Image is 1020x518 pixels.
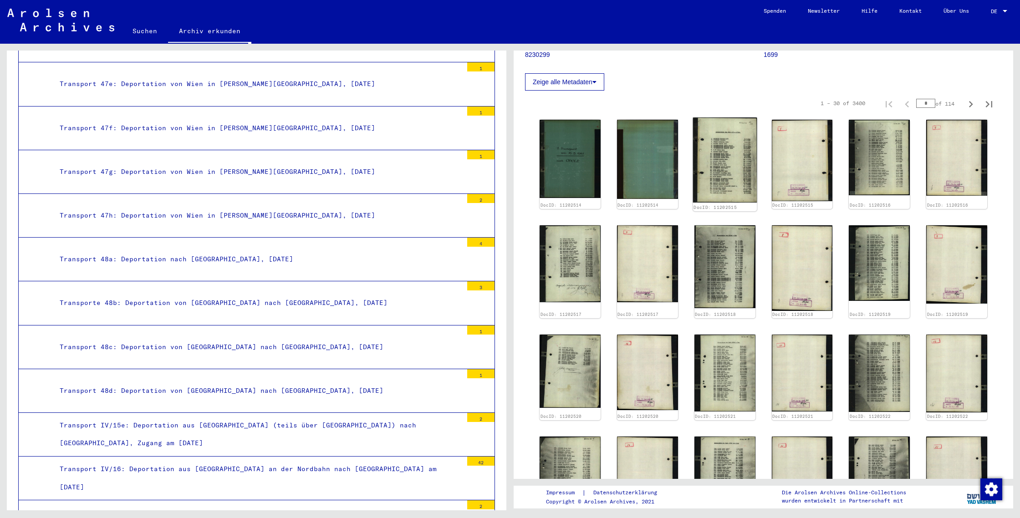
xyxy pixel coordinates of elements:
img: 002.jpg [926,120,987,196]
a: Impressum [546,488,582,498]
img: 002.jpg [926,437,987,513]
div: Transport 48d: Deportation von [GEOGRAPHIC_DATA] nach [GEOGRAPHIC_DATA], [DATE] [53,382,463,400]
a: DocID: 11202518 [772,312,813,317]
div: 1 [467,62,495,71]
img: 002.jpg [772,437,833,514]
div: 1 [467,107,495,116]
button: First page [880,94,898,112]
img: 002.jpg [772,335,833,411]
img: 001.jpg [540,120,601,198]
button: Previous page [898,94,916,112]
a: DocID: 11202515 [694,204,737,210]
p: Copyright © Arolsen Archives, 2021 [546,498,668,506]
div: 1 [467,150,495,159]
a: DocID: 11202520 [617,414,658,419]
div: Transport 47f: Deportation von Wien in [PERSON_NAME][GEOGRAPHIC_DATA], [DATE] [53,119,463,137]
img: 002.jpg [617,225,678,303]
img: yv_logo.png [965,485,999,508]
a: DocID: 11202521 [772,414,813,419]
div: 1 [467,369,495,378]
img: 002.jpg [617,120,678,199]
div: of 114 [916,99,962,108]
img: Arolsen_neg.svg [7,9,114,31]
img: 001.jpg [693,117,757,203]
p: wurden entwickelt in Partnerschaft mit [782,497,906,505]
p: Die Arolsen Archives Online-Collections [782,488,906,497]
a: DocID: 11202518 [695,312,736,317]
div: 42 [467,457,495,466]
a: DocID: 11202516 [927,203,968,208]
div: 2 [467,413,495,422]
a: Datenschutzerklärung [586,488,668,498]
img: 001.jpg [849,437,910,512]
button: Next page [962,94,980,112]
div: Transport 47h: Deportation von Wien in [PERSON_NAME][GEOGRAPHIC_DATA], [DATE] [53,207,463,224]
img: 001.jpg [849,335,910,412]
div: | [546,488,668,498]
a: DocID: 11202522 [850,414,891,419]
div: 1 – 30 of 3400 [821,99,865,107]
p: 8230299 [525,50,763,60]
div: 2 [467,194,495,203]
div: 2 [467,500,495,509]
img: 002.jpg [617,335,678,410]
div: Transport 48a: Deportation nach [GEOGRAPHIC_DATA], [DATE] [53,250,463,268]
img: 001.jpg [540,225,601,302]
img: 001.jpg [694,225,755,308]
p: 1699 [764,50,1002,60]
img: Zustimmung ändern [980,478,1002,500]
img: 001.jpg [849,225,910,301]
div: Transport 48c: Deportation von [GEOGRAPHIC_DATA] nach [GEOGRAPHIC_DATA], [DATE] [53,338,463,356]
div: Transport 47e: Deportation von Wien in [PERSON_NAME][GEOGRAPHIC_DATA], [DATE] [53,75,463,93]
div: Transport IV/15e: Deportation aus [GEOGRAPHIC_DATA] (teils über [GEOGRAPHIC_DATA]) nach [GEOGRAPH... [53,416,463,452]
a: DocID: 11202517 [541,312,581,317]
img: 002.jpg [772,120,833,201]
span: DE [991,8,1001,15]
a: DocID: 11202521 [695,414,736,419]
a: DocID: 11202520 [541,414,581,419]
div: 4 [467,238,495,247]
a: Suchen [122,20,168,42]
a: DocID: 11202514 [617,203,658,208]
img: 001.jpg [694,437,755,514]
a: DocID: 11202522 [927,414,968,419]
img: 001.jpg [849,120,910,195]
a: DocID: 11202515 [772,203,813,208]
a: DocID: 11202517 [617,312,658,317]
a: DocID: 11202514 [541,203,581,208]
div: 1 [467,325,495,335]
img: 002.jpg [617,437,678,515]
div: 3 [467,281,495,290]
img: 001.jpg [694,335,755,411]
div: Transporte 48b: Deportation von [GEOGRAPHIC_DATA] nach [GEOGRAPHIC_DATA], [DATE] [53,294,463,312]
a: DocID: 11202516 [850,203,891,208]
div: Transport IV/16: Deportation aus [GEOGRAPHIC_DATA] an der Nordbahn nach [GEOGRAPHIC_DATA] am [DATE] [53,460,463,496]
div: Transport 47g: Deportation von Wien in [PERSON_NAME][GEOGRAPHIC_DATA], [DATE] [53,163,463,181]
img: 001.jpg [540,335,601,407]
button: Zeige alle Metadaten [525,73,604,91]
a: Archiv erkunden [168,20,251,44]
a: DocID: 11202519 [850,312,891,317]
button: Last page [980,94,998,112]
img: 002.jpg [772,225,833,311]
a: DocID: 11202519 [927,312,968,317]
img: 002.jpg [926,335,987,412]
img: 002.jpg [926,225,987,304]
